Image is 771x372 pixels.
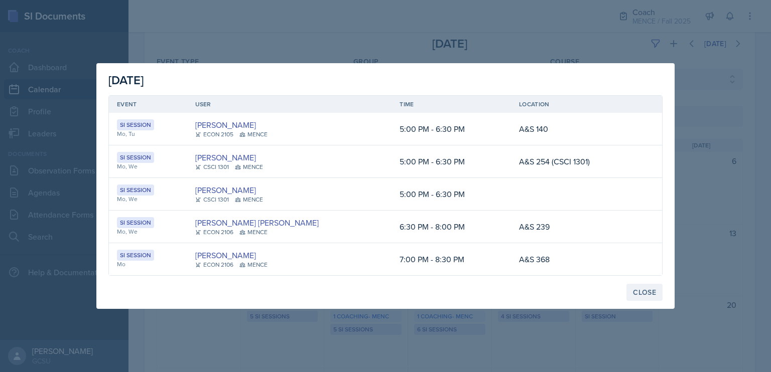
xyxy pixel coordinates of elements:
[392,96,511,113] th: Time
[392,178,511,211] td: 5:00 PM - 6:30 PM
[117,195,179,204] div: Mo, We
[511,145,638,178] td: A&S 254 (CSCI 1301)
[117,152,154,163] div: SI Session
[117,250,154,261] div: SI Session
[392,211,511,243] td: 6:30 PM - 8:00 PM
[117,260,179,269] div: Mo
[392,113,511,145] td: 5:00 PM - 6:30 PM
[117,184,154,196] div: SI Session
[117,217,154,228] div: SI Session
[195,184,256,196] a: [PERSON_NAME]
[511,211,638,243] td: A&S 239
[626,284,663,301] button: Close
[392,243,511,275] td: 7:00 PM - 8:30 PM
[235,195,263,204] div: MENCE
[117,129,179,138] div: Mo, Tu
[195,119,256,131] a: [PERSON_NAME]
[239,228,268,237] div: MENCE
[117,162,179,171] div: Mo, We
[511,96,638,113] th: Location
[511,243,638,275] td: A&S 368
[195,249,256,261] a: [PERSON_NAME]
[239,260,268,269] div: MENCE
[195,195,229,204] div: CSCI 1301
[195,260,233,269] div: ECON 2106
[195,217,319,229] a: [PERSON_NAME] [PERSON_NAME]
[108,71,663,89] div: [DATE]
[195,228,233,237] div: ECON 2106
[633,288,656,296] div: Close
[195,130,233,139] div: ECON 2105
[187,96,392,113] th: User
[109,96,187,113] th: Event
[235,162,263,171] div: MENCE
[117,119,154,130] div: SI Session
[195,151,256,163] a: [PERSON_NAME]
[117,227,179,236] div: Mo, We
[392,145,511,178] td: 5:00 PM - 6:30 PM
[511,113,638,145] td: A&S 140
[239,130,268,139] div: MENCE
[195,162,229,171] div: CSCI 1301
